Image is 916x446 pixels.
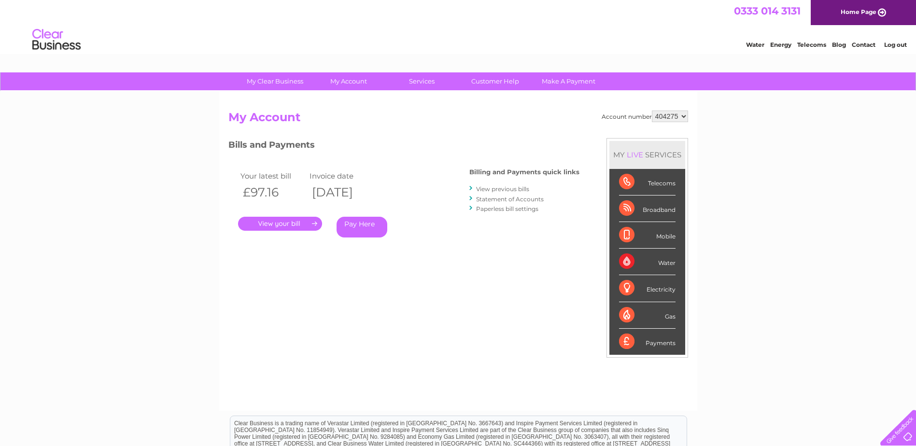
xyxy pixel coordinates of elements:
[230,5,687,47] div: Clear Business is a trading name of Verastar Limited (registered in [GEOGRAPHIC_DATA] No. 3667643...
[625,150,645,159] div: LIVE
[619,195,676,222] div: Broadband
[469,168,579,176] h4: Billing and Payments quick links
[852,41,875,48] a: Contact
[609,141,685,168] div: MY SERVICES
[832,41,846,48] a: Blog
[307,182,377,202] th: [DATE]
[619,329,676,355] div: Payments
[455,72,535,90] a: Customer Help
[307,169,377,182] td: Invoice date
[746,41,764,48] a: Water
[884,41,907,48] a: Log out
[770,41,791,48] a: Energy
[619,249,676,275] div: Water
[309,72,388,90] a: My Account
[238,182,308,202] th: £97.16
[602,111,688,122] div: Account number
[235,72,315,90] a: My Clear Business
[619,169,676,195] div: Telecoms
[337,217,387,237] a: Pay Here
[529,72,608,90] a: Make A Payment
[476,195,544,203] a: Statement of Accounts
[228,138,579,155] h3: Bills and Payments
[619,302,676,329] div: Gas
[734,5,801,17] a: 0333 014 3131
[619,275,676,302] div: Electricity
[382,72,462,90] a: Services
[619,222,676,249] div: Mobile
[476,185,529,193] a: View previous bills
[32,25,81,55] img: logo.png
[476,205,538,212] a: Paperless bill settings
[238,169,308,182] td: Your latest bill
[228,111,688,129] h2: My Account
[797,41,826,48] a: Telecoms
[238,217,322,231] a: .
